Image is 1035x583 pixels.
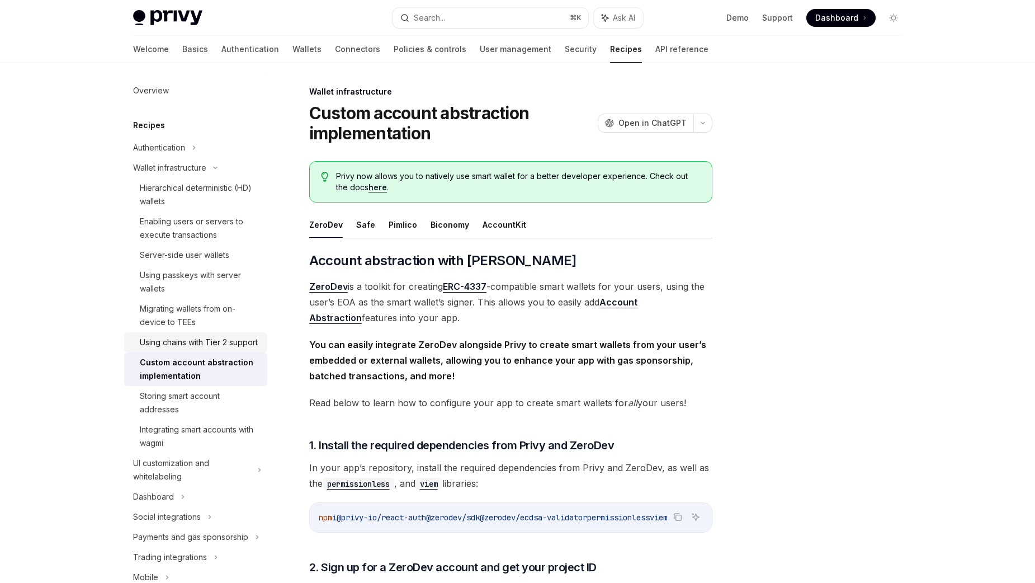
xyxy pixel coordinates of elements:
span: Account abstraction with [PERSON_NAME] [309,252,576,270]
span: Privy now allows you to natively use smart wallet for a better developer experience. Check out th... [336,171,700,193]
span: @zerodev/ecdsa-validator [480,513,587,523]
a: API reference [655,36,708,63]
img: tab_keywords_by_traffic_grey.svg [114,66,123,75]
div: Using passkeys with server wallets [140,269,261,295]
div: Payments and gas sponsorship [133,530,248,544]
div: 域名: [DOMAIN_NAME] [29,29,114,39]
button: Ask AI [594,8,643,28]
a: viem [415,478,442,489]
button: Biconomy [431,211,469,238]
button: Safe [356,211,375,238]
span: In your app’s repository, install the required dependencies from Privy and ZeroDev, as well as th... [309,460,712,491]
button: Search...⌘K [393,8,588,28]
button: Ask AI [688,510,703,524]
button: Copy the contents from the code block [670,510,685,524]
img: tab_domain_overview_orange.svg [45,66,54,75]
span: Ask AI [613,12,635,23]
div: Dashboard [133,490,174,504]
button: ZeroDev [309,211,343,238]
code: viem [415,478,442,490]
img: website_grey.svg [18,29,27,39]
div: Custom account abstraction implementation [140,356,261,383]
a: Using chains with Tier 2 support [124,332,267,352]
a: permissionless [323,478,394,489]
span: Open in ChatGPT [618,117,687,129]
div: Using chains with Tier 2 support [140,336,258,349]
a: Integrating smart accounts with wagmi [124,420,267,453]
span: viem [650,513,668,523]
button: Open in ChatGPT [598,114,693,133]
a: Migrating wallets from on-device to TEEs [124,299,267,332]
a: Demo [726,12,749,23]
code: permissionless [323,478,394,490]
div: Integrating smart accounts with wagmi [140,423,261,450]
a: Server-side user wallets [124,245,267,265]
span: 2. Sign up for a ZeroDev account and get your project ID [309,560,597,575]
a: Security [565,36,597,63]
div: Social integrations [133,510,201,524]
a: User management [480,36,551,63]
a: Recipes [610,36,642,63]
img: light logo [133,10,202,26]
h5: Recipes [133,119,165,132]
a: Wallets [292,36,322,63]
div: Trading integrations [133,551,207,564]
a: Overview [124,81,267,101]
span: 1. Install the required dependencies from Privy and ZeroDev [309,438,615,453]
div: Wallet infrastructure [133,161,206,175]
a: Support [762,12,793,23]
div: 关键词（按流量） [126,67,184,74]
h1: Custom account abstraction implementation [309,103,593,143]
a: Hierarchical deterministic (HD) wallets [124,178,267,211]
a: ZeroDev [309,281,348,293]
a: Authentication [221,36,279,63]
a: Policies & controls [394,36,466,63]
a: ERC-4337 [443,281,486,293]
a: Dashboard [806,9,876,27]
div: Server-side user wallets [140,248,229,262]
div: UI customization and whitelabeling [133,457,251,483]
a: here [368,182,387,192]
span: @privy-io/react-auth [337,513,426,523]
div: Storing smart account addresses [140,389,261,416]
button: Pimlico [389,211,417,238]
a: Storing smart account addresses [124,386,267,420]
img: logo_orange.svg [18,18,27,27]
span: ⌘ K [570,13,582,22]
button: Toggle dark mode [885,9,902,27]
div: v 4.0.24 [31,18,55,27]
a: Connectors [335,36,380,63]
div: Migrating wallets from on-device to TEEs [140,302,261,329]
span: i [332,513,337,523]
div: Hierarchical deterministic (HD) wallets [140,181,261,208]
span: Dashboard [815,12,858,23]
div: Enabling users or servers to execute transactions [140,215,261,242]
span: npm [319,513,332,523]
a: Using passkeys with server wallets [124,265,267,299]
span: is a toolkit for creating -compatible smart wallets for your users, using the user’s EOA as the s... [309,279,712,326]
em: all [628,397,637,408]
button: AccountKit [483,211,526,238]
strong: You can easily integrate ZeroDev alongside Privy to create smart wallets from your user’s embedde... [309,339,706,382]
a: Welcome [133,36,169,63]
div: Wallet infrastructure [309,86,712,97]
div: Search... [414,11,445,25]
a: Enabling users or servers to execute transactions [124,211,267,245]
span: Read below to learn how to configure your app to create smart wallets for your users! [309,395,712,411]
div: Overview [133,84,169,97]
span: @zerodev/sdk [426,513,480,523]
span: permissionless [587,513,650,523]
a: Custom account abstraction implementation [124,352,267,386]
a: Basics [182,36,208,63]
div: Authentication [133,141,185,154]
div: 域名概述 [58,67,86,74]
svg: Tip [321,172,329,182]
